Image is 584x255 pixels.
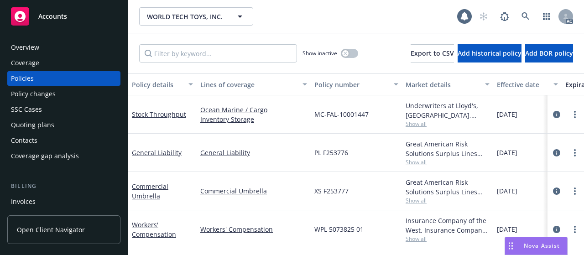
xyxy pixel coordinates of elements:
[497,186,517,196] span: [DATE]
[11,118,54,132] div: Quoting plans
[11,149,79,163] div: Coverage gap analysis
[458,49,521,57] span: Add historical policy
[7,118,120,132] a: Quoting plans
[551,147,562,158] a: circleInformation
[7,182,120,191] div: Billing
[11,40,39,55] div: Overview
[314,80,388,89] div: Policy number
[7,4,120,29] a: Accounts
[132,110,186,119] a: Stock Throughput
[314,186,349,196] span: XS F253777
[11,87,56,101] div: Policy changes
[132,220,176,239] a: Workers' Compensation
[569,224,580,235] a: more
[551,186,562,197] a: circleInformation
[406,177,490,197] div: Great American Risk Solutions Surplus Lines Insurance Company, Great American Insurance Group, Ri...
[474,7,493,26] a: Start snowing
[7,56,120,70] a: Coverage
[200,80,297,89] div: Lines of coverage
[493,73,562,95] button: Effective date
[132,182,168,200] a: Commercial Umbrella
[569,186,580,197] a: more
[17,225,85,234] span: Open Client Navigator
[505,237,516,255] div: Drag to move
[11,194,36,209] div: Invoices
[200,114,307,124] a: Inventory Storage
[7,40,120,55] a: Overview
[147,12,226,21] span: WORLD TECH TOYS, INC.
[200,148,307,157] a: General Liability
[497,109,517,119] span: [DATE]
[11,71,34,86] div: Policies
[524,242,560,250] span: Nova Assist
[497,224,517,234] span: [DATE]
[406,235,490,243] span: Show all
[406,216,490,235] div: Insurance Company of the West, Insurance Company of the West (ICW)
[314,148,348,157] span: PL F253776
[569,147,580,158] a: more
[132,148,182,157] a: General Liability
[497,148,517,157] span: [DATE]
[495,7,514,26] a: Report a Bug
[551,109,562,120] a: circleInformation
[139,7,253,26] button: WORLD TECH TOYS, INC.
[128,73,197,95] button: Policy details
[458,44,521,62] button: Add historical policy
[569,109,580,120] a: more
[406,120,490,128] span: Show all
[200,186,307,196] a: Commercial Umbrella
[406,101,490,120] div: Underwriters at Lloyd's, [GEOGRAPHIC_DATA], [PERSON_NAME] of [GEOGRAPHIC_DATA], [GEOGRAPHIC_DATA]
[505,237,568,255] button: Nova Assist
[139,44,297,62] input: Filter by keyword...
[7,194,120,209] a: Invoices
[314,109,369,119] span: MC-FAL-10001447
[132,80,183,89] div: Policy details
[314,224,364,234] span: WPL 5073825 01
[7,102,120,117] a: SSC Cases
[311,73,402,95] button: Policy number
[7,133,120,148] a: Contacts
[406,139,490,158] div: Great American Risk Solutions Surplus Lines Insurance Company, Great American Insurance Group, Ri...
[7,149,120,163] a: Coverage gap analysis
[302,49,337,57] span: Show inactive
[406,158,490,166] span: Show all
[406,197,490,204] span: Show all
[411,49,454,57] span: Export to CSV
[551,224,562,235] a: circleInformation
[402,73,493,95] button: Market details
[197,73,311,95] button: Lines of coverage
[11,56,39,70] div: Coverage
[525,44,573,62] button: Add BOR policy
[411,44,454,62] button: Export to CSV
[11,133,37,148] div: Contacts
[7,71,120,86] a: Policies
[200,224,307,234] a: Workers' Compensation
[38,13,67,20] span: Accounts
[11,102,42,117] div: SSC Cases
[525,49,573,57] span: Add BOR policy
[7,87,120,101] a: Policy changes
[537,7,556,26] a: Switch app
[497,80,548,89] div: Effective date
[516,7,535,26] a: Search
[406,80,480,89] div: Market details
[200,105,307,114] a: Ocean Marine / Cargo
